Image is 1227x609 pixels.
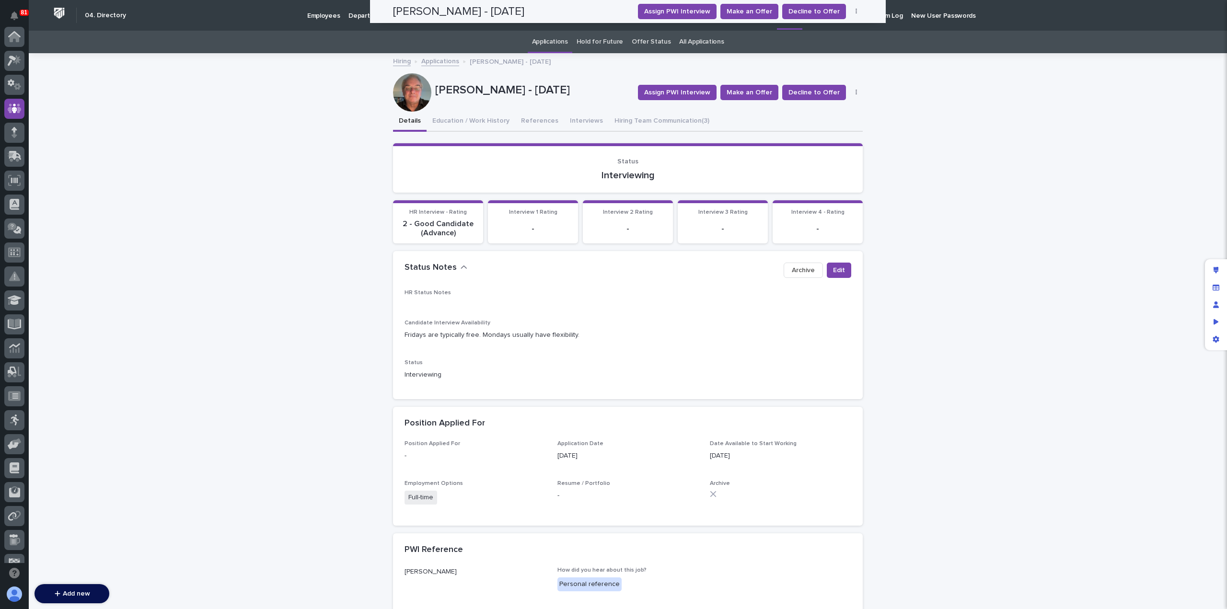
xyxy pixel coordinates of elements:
span: How did you hear about this job? [557,567,647,573]
span: Archive [710,481,730,486]
p: - [683,224,762,233]
span: Application Date [557,441,603,447]
span: Candidate Interview Availability [405,320,490,326]
button: Decline to Offer [782,85,846,100]
p: [DATE] [557,451,699,461]
button: Status Notes [405,263,467,273]
span: Decline to Offer [788,88,840,97]
span: Archive [792,265,815,275]
p: 2 - Good Candidate (Advance) [399,219,477,238]
button: users-avatar [4,584,24,604]
a: Offer Status [632,31,671,53]
a: All Applications [679,31,724,53]
a: Applications [532,31,568,53]
h2: Status Notes [405,263,457,273]
span: Resume / Portfolio [557,481,610,486]
button: Make an Offer [720,85,778,100]
span: Date Available to Start Working [710,441,797,447]
p: [PERSON_NAME] - [DATE] [470,56,551,66]
span: Status [617,158,638,165]
span: Interview 4 - Rating [791,209,845,215]
button: Open support chat [4,563,24,583]
span: Assign PWI Interview [644,88,710,97]
button: Interviews [564,112,609,132]
span: Position Applied For [405,441,460,447]
p: - [405,451,546,461]
span: Employment Options [405,481,463,486]
p: - [494,224,572,233]
span: Edit [833,265,845,275]
p: Interviewing [405,170,851,181]
button: Hiring Team Communication (3) [609,112,715,132]
h2: 04. Directory [85,11,126,20]
span: Make an Offer [727,88,772,97]
p: - [589,224,667,233]
span: Status [405,360,423,366]
div: Manage users [1207,296,1225,313]
a: Hold for Future [577,31,623,53]
div: Notifications81 [12,11,24,27]
button: Edit [827,263,851,278]
button: Add new [35,584,109,603]
p: Interviewing [405,370,851,380]
div: Personal reference [557,577,622,591]
span: Interview 2 Rating [603,209,653,215]
p: - [557,491,699,501]
div: Manage fields and data [1207,279,1225,296]
p: [DATE] [710,451,851,461]
button: Details [393,112,427,132]
p: Fridays are typically free. Mondays usually have flexibility. [405,330,851,340]
img: Workspace Logo [50,4,68,22]
p: [PERSON_NAME] [405,567,546,577]
span: Interview 3 Rating [698,209,748,215]
a: Hiring [393,55,411,66]
div: Edit layout [1207,262,1225,279]
h2: PWI Reference [405,545,463,555]
span: Full-time [405,491,437,505]
button: Education / Work History [427,112,515,132]
button: References [515,112,564,132]
p: [PERSON_NAME] - [DATE] [435,83,630,97]
p: 81 [21,9,27,16]
p: - [778,224,857,233]
a: Applications [421,55,459,66]
h2: Position Applied For [405,418,485,429]
div: App settings [1207,331,1225,348]
button: Notifications [4,6,24,26]
span: HR Interview - Rating [409,209,467,215]
button: Archive [784,263,823,278]
span: Interview 1 Rating [509,209,557,215]
button: Assign PWI Interview [638,85,717,100]
div: Preview as [1207,313,1225,331]
span: HR Status Notes [405,290,451,296]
